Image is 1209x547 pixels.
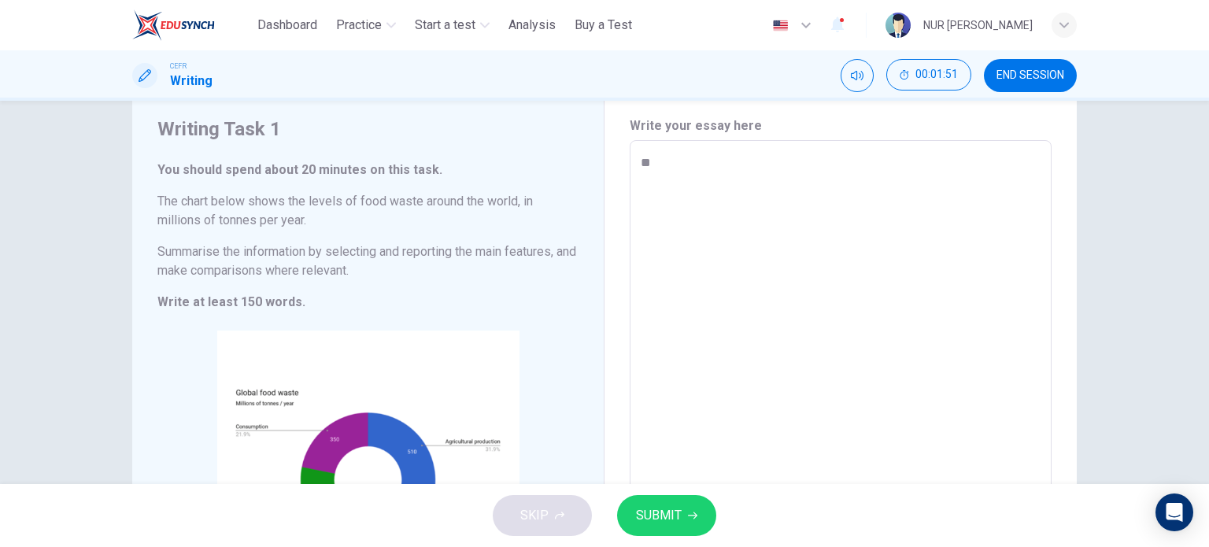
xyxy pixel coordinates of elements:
[330,11,402,39] button: Practice
[771,20,790,31] img: en
[336,16,382,35] span: Practice
[915,68,958,81] span: 00:01:51
[630,116,1052,135] h6: Write your essay here
[923,16,1033,35] div: NUR [PERSON_NAME]
[170,72,213,91] h1: Writing
[157,192,579,230] h6: The chart below shows the levels of food waste around the world, in millions of tonnes per year.
[415,16,475,35] span: Start a test
[157,161,579,179] h6: You should spend about 20 minutes on this task.
[157,116,579,142] h4: Writing Task 1
[885,13,911,38] img: Profile picture
[251,11,324,39] button: Dashboard
[841,59,874,92] div: Mute
[996,69,1064,82] span: END SESSION
[1155,493,1193,531] div: Open Intercom Messenger
[132,9,251,41] a: ELTC logo
[886,59,971,92] div: Hide
[502,11,562,39] button: Analysis
[257,16,317,35] span: Dashboard
[575,16,632,35] span: Buy a Test
[132,9,215,41] img: ELTC logo
[984,59,1077,92] button: END SESSION
[170,61,187,72] span: CEFR
[157,242,579,280] h6: Summarise the information by selecting and reporting the main features, and make comparisons wher...
[568,11,638,39] button: Buy a Test
[157,294,305,309] strong: Write at least 150 words.
[636,504,682,527] span: SUBMIT
[508,16,556,35] span: Analysis
[617,495,716,536] button: SUBMIT
[886,59,971,91] button: 00:01:51
[409,11,496,39] button: Start a test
